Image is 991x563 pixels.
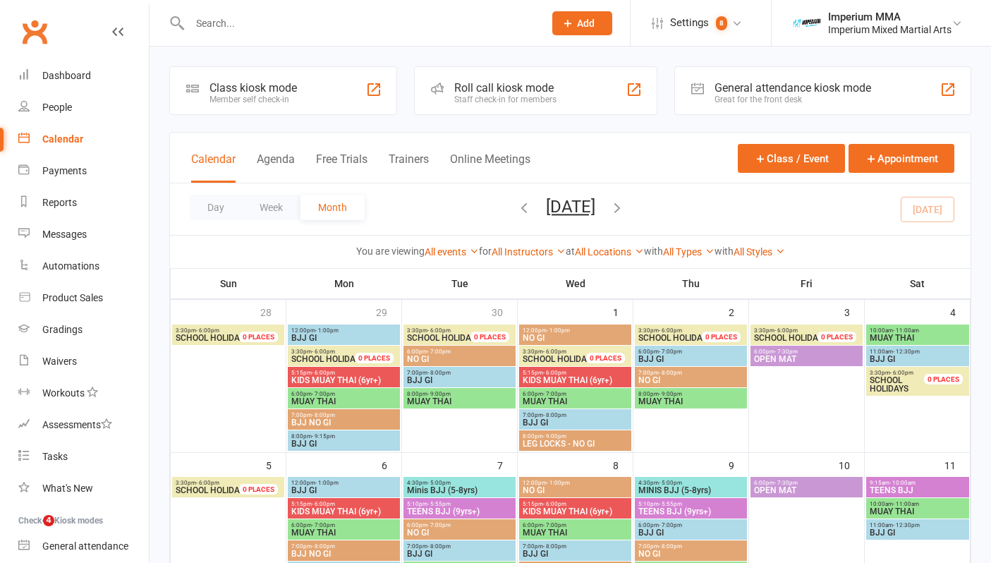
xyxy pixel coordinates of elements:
[893,501,919,507] span: - 11:00am
[522,327,628,334] span: 12:00pm
[547,480,570,486] span: - 1:00pm
[546,197,595,217] button: [DATE]
[638,333,712,343] span: SCHOOL HOLIDAYS
[18,441,149,473] a: Tasks
[729,300,748,323] div: 2
[924,374,963,385] div: 0 PLACES
[209,81,297,95] div: Class kiosk mode
[176,333,249,343] span: SCHOOL HOLIDAYS
[893,522,920,528] span: - 12:30pm
[738,144,845,173] button: Class / Event
[291,376,397,385] span: KIDS MUAY THAI (6yr+)
[291,327,397,334] span: 12:00pm
[869,349,966,355] span: 11:00am
[406,507,513,516] span: TEENS BJJ (9yrs+)
[42,165,87,176] div: Payments
[42,229,87,240] div: Messages
[266,453,286,476] div: 5
[774,480,798,486] span: - 7:30pm
[566,246,575,257] strong: at
[479,246,492,257] strong: for
[869,480,966,486] span: 9:15am
[869,522,966,528] span: 11:00am
[42,451,68,462] div: Tasks
[522,543,628,550] span: 7:00pm
[312,349,335,355] span: - 6:00pm
[638,550,744,558] span: NO GI
[18,314,149,346] a: Gradings
[18,531,149,562] a: General attendance kiosk mode
[42,387,85,399] div: Workouts
[406,355,513,363] span: NO GI
[291,397,397,406] span: MUAY THAI
[577,18,595,29] span: Add
[638,528,744,537] span: BJJ GI
[869,501,966,507] span: 10:00am
[315,480,339,486] span: - 1:00pm
[406,543,513,550] span: 7:00pm
[406,349,513,355] span: 6:00pm
[670,7,709,39] span: Settings
[715,81,871,95] div: General attendance kiosk mode
[356,246,425,257] strong: You are viewing
[522,376,628,385] span: KIDS MUAY THAI (6yr+)
[944,453,970,476] div: 11
[522,349,603,355] span: 3:30pm
[522,334,628,342] span: NO GI
[844,300,864,323] div: 3
[543,543,566,550] span: - 8:00pm
[893,349,920,355] span: - 12:30pm
[427,327,451,334] span: - 6:00pm
[659,543,682,550] span: - 8:00pm
[18,282,149,314] a: Product Sales
[729,453,748,476] div: 9
[522,501,628,507] span: 5:15pm
[315,327,339,334] span: - 1:00pm
[176,485,249,495] span: SCHOOL HOLIDAYS
[427,543,451,550] span: - 8:00pm
[638,543,744,550] span: 7:00pm
[312,391,335,397] span: - 7:00pm
[638,391,744,397] span: 8:00pm
[257,152,295,183] button: Agenda
[638,327,719,334] span: 3:30pm
[543,501,566,507] span: - 6:00pm
[633,269,749,298] th: Thu
[638,370,744,376] span: 7:00pm
[522,433,628,440] span: 8:00pm
[663,246,715,258] a: All Types
[427,391,451,397] span: - 9:00pm
[389,152,429,183] button: Trainers
[518,269,633,298] th: Wed
[659,480,682,486] span: - 5:00pm
[470,332,509,342] div: 0 PLACES
[18,92,149,123] a: People
[18,187,149,219] a: Reports
[522,440,628,448] span: LEG LOCKS - NO GI
[522,480,628,486] span: 12:00pm
[522,486,628,495] span: NO GI
[18,60,149,92] a: Dashboard
[950,300,970,323] div: 4
[42,260,99,272] div: Automations
[638,349,744,355] span: 6:00pm
[312,370,335,376] span: - 6:00pm
[869,486,966,495] span: TEENS BJJ
[749,269,865,298] th: Fri
[18,409,149,441] a: Assessments
[43,515,54,526] span: 4
[659,370,682,376] span: - 8:00pm
[406,522,513,528] span: 6:00pm
[242,195,300,220] button: Week
[355,353,394,363] div: 0 PLACES
[522,507,628,516] span: KIDS MUAY THAI (6yr+)
[406,480,513,486] span: 4:30pm
[753,327,834,334] span: 3:30pm
[638,376,744,385] span: NO GI
[312,543,335,550] span: - 8:00pm
[291,440,397,448] span: BJJ GI
[715,246,734,257] strong: with
[543,370,566,376] span: - 6:00pm
[291,354,365,364] span: SCHOOL HOLIDAYS
[890,370,913,376] span: - 6:00pm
